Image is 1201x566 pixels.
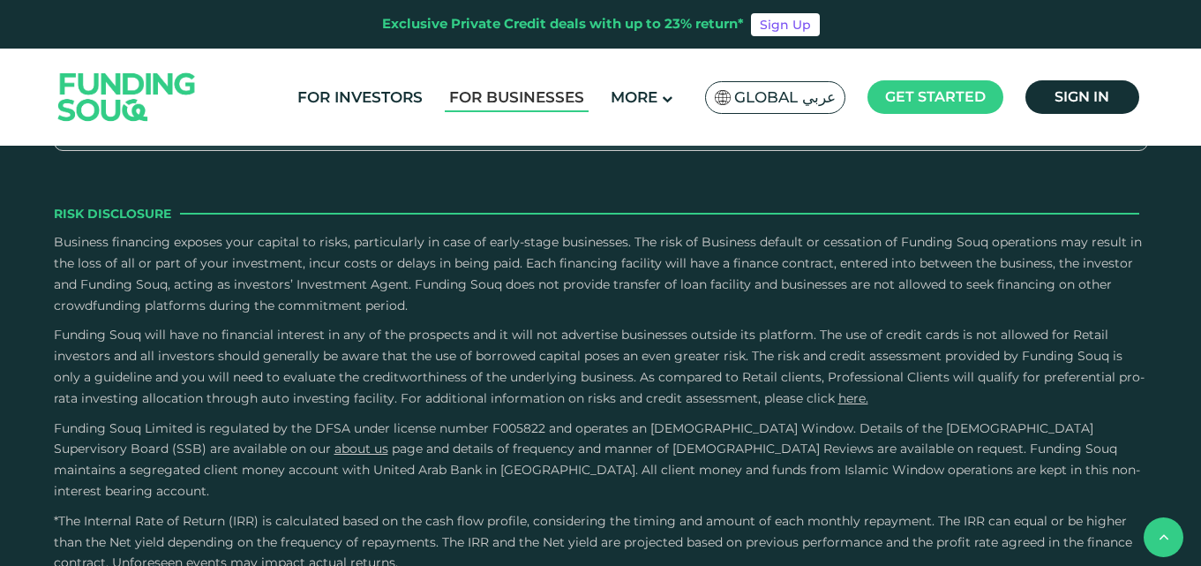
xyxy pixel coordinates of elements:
a: For Investors [293,83,427,112]
span: Get started [885,88,986,105]
span: Funding Souq Limited is regulated by the DFSA under license number F005822 and operates an [DEMOG... [54,420,1093,457]
span: More [611,88,657,106]
span: and details of frequency and manner of [DEMOGRAPHIC_DATA] Reviews are available on request. Fundi... [54,441,1140,499]
span: page [392,441,423,457]
img: SA Flag [715,90,731,105]
a: Sign in [1025,80,1139,114]
a: About Us [334,441,388,457]
span: Global عربي [734,87,836,108]
a: For Businesses [445,83,589,112]
span: Funding Souq will have no financial interest in any of the prospects and it will not advertise bu... [54,327,1145,405]
a: Sign Up [751,13,820,36]
p: Business financing exposes your capital to risks, particularly in case of early-stage businesses.... [54,232,1148,316]
a: here. [838,390,868,406]
div: Exclusive Private Credit deals with up to 23% return* [382,14,744,34]
span: Risk Disclosure [54,204,171,223]
img: Logo [41,52,214,141]
span: Sign in [1055,88,1109,105]
button: back [1144,517,1183,557]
